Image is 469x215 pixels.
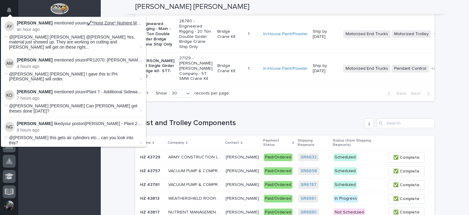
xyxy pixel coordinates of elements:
[17,57,142,63] p: mentioned you on PR12070: [PERSON_NAME] [PERSON_NAME] - Tools & Equipment :
[168,209,222,215] p: NUTRIENT MANAGEMENT PARTNERS
[179,56,213,81] p: 27129 - [PERSON_NAME] [PERSON_NAME] Company - 5T SMW Crane Kit
[333,167,357,175] div: Scheduled
[264,167,293,175] div: Paid/Ordered
[264,154,293,161] div: Paid/Ordered
[298,137,329,149] p: Shipping Reqeusts
[226,181,260,187] p: CULLEN BRAUN
[17,27,142,32] p: an hour ago
[135,2,249,11] h2: [PERSON_NAME] [PERSON_NAME]
[248,30,251,37] p: 1
[411,91,424,96] span: Next
[226,154,260,160] p: [PERSON_NAME]
[392,65,429,72] span: Pendant Control
[5,58,14,68] img: Arlyn Miller
[169,90,184,97] div: 30
[17,96,142,101] p: 7 hours ago
[333,195,358,202] div: In Progress
[3,199,16,212] button: users-avatar
[301,182,316,187] a: SR6787
[376,118,434,128] input: Search
[135,178,434,192] tr: HZ 43781HZ 43781 VACUUM PUMP & COMPRESSOR INCVACUUM PUMP & COMPRESSOR INC [PERSON_NAME][PERSON_NA...
[140,209,161,215] p: HZ 43817
[135,150,434,164] tr: HZ 43729HZ 43729 ARMY CONSTRUCTION LLCARMY CONSTRUCTION LLC [PERSON_NAME][PERSON_NAME] Paid/Order...
[140,21,174,47] p: Engineered Rigging - Main - 20 Ton Double Girder Bridge Crane Ship Only
[87,89,151,94] a: Plant 7 - Additional Sidewall Hook
[5,122,14,132] img: Nathan Gross
[168,195,222,201] p: WEATHERSHIELD ROOFING
[17,89,53,94] strong: [PERSON_NAME]
[5,21,14,31] img: Adam Yutzy
[431,67,435,70] span: + 2
[393,168,420,175] span: ✅ Complete
[225,139,239,146] p: Contact
[17,57,53,62] strong: [PERSON_NAME]
[226,195,260,201] p: [PERSON_NAME]
[9,135,133,145] span: @[PERSON_NAME] this gets air cylinders etc... can you look into this?
[383,91,409,96] button: Back
[140,154,162,160] p: HZ 43729
[343,30,391,38] span: Motorized End Trucks
[17,121,142,126] p: liked your post on [PERSON_NAME] - Plant 2 - 9ft Rolling Guardrail Front Cap Station :
[135,192,434,206] tr: HZ 43813HZ 43813 WEATHERSHIELD ROOFINGWEATHERSHIELD ROOFING [PERSON_NAME][PERSON_NAME] Paid/Order...
[393,195,420,202] span: ✅ Complete
[179,19,213,50] p: 26780 - Engineered Rigging - 20 Ton Double Girder Bridge Crane Ship Only
[168,154,222,160] p: ARMY CONSTRUCTION LLC
[168,181,222,187] p: VACUUM PUMP & COMPRESSOR INC
[17,128,142,133] p: 8 hours ago
[388,194,425,204] button: ✅ Complete
[9,35,138,50] span: @[PERSON_NAME] [PERSON_NAME] @[PERSON_NAME] Yes, material just showed up. They are working on cut...
[168,167,222,174] p: VACUUM PUMP & COMPRESSOR INC
[301,155,317,160] a: SR6632
[248,65,251,71] p: 1
[17,121,53,126] strong: [PERSON_NAME]
[333,181,357,189] div: Scheduled
[343,65,391,72] span: Motorized End Trucks
[263,137,291,149] p: Payment Status
[17,20,142,26] p: mentioned you on :
[409,91,434,96] button: Next
[8,7,16,17] div: Notifications
[3,4,16,17] button: Notifications
[301,210,317,215] a: SR6880
[313,29,338,39] p: Ship by [DATE]
[17,64,142,69] p: 4 hours ago
[226,209,260,215] p: JUSTIN WAGLER
[135,164,434,178] tr: HZ 43757HZ 43757 VACUUM PUMP & COMPRESSOR INCVACUUM PUMP & COMPRESSOR INC [PERSON_NAME][PERSON_NA...
[140,195,161,201] p: HZ 43813
[392,30,431,38] span: Motorized Trolley
[333,137,381,149] p: Status (from Shipping Reqeusts)
[50,3,68,14] img: Workspace Logo
[264,181,293,189] div: Paid/Ordered
[140,167,162,174] p: HZ 43757
[140,58,174,79] p: [PERSON_NAME] - 5t Single Girder Bridge kit- STT-170
[9,72,119,82] span: @[PERSON_NAME] [PERSON_NAME] I gave this to PH. [PERSON_NAME] will order.
[217,63,243,74] p: Bridge Crane Kit
[9,103,137,113] span: @[PERSON_NAME] [PERSON_NAME] Can [PERSON_NAME] get theses done [DATE]?
[393,181,420,189] span: ✅ Complete
[388,153,425,162] button: ✅ Complete
[226,167,260,174] p: CULLEN BRAUN
[313,63,338,74] p: Ship by [DATE]
[87,20,284,25] a: ✔️*Hoist Zone* Nutrient Management Partners - 🤖 Under-Running "SBK" Series Manual End Truck Set
[333,154,357,161] div: Scheduled
[264,195,293,202] div: Paid/Ordered
[135,119,362,128] h1: Hoist and Trolley Components
[393,154,420,161] span: ✅ Complete
[217,29,243,39] p: Bridge Crane Kit
[301,169,317,174] a: SR6696
[388,166,425,176] button: ✅ Complete
[263,32,308,37] a: In-House Paint/Powder
[140,181,161,187] p: HZ 43781
[5,90,14,100] img: Ken Overmyer
[17,20,53,25] strong: [PERSON_NAME]
[388,180,425,190] button: ✅ Complete
[168,139,184,146] p: Company
[156,91,167,96] p: Show
[434,32,438,36] span: + 3
[263,66,308,71] a: In-House Paint/Powder
[17,89,142,95] p: mentioned you on :
[195,91,229,96] p: records per page
[301,196,316,201] a: SR6861
[393,91,406,96] span: Back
